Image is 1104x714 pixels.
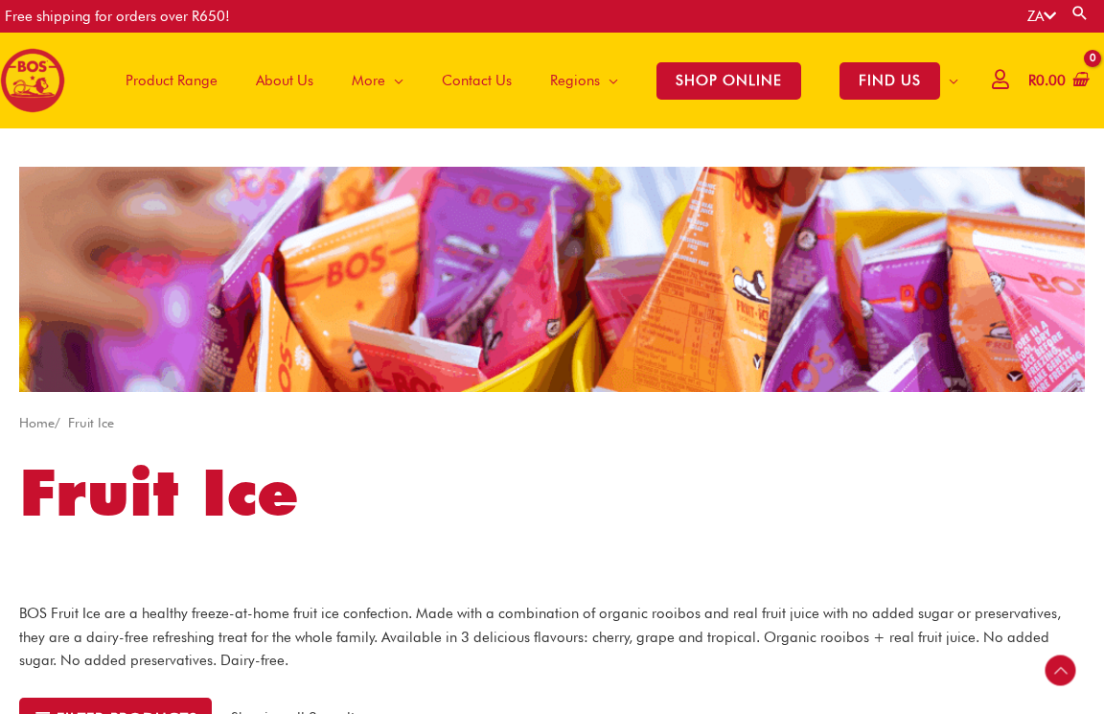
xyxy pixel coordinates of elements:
span: FIND US [839,62,940,100]
span: More [352,52,385,109]
a: More [333,33,423,128]
a: View Shopping Cart, empty [1024,59,1090,103]
a: ZA [1027,8,1056,25]
a: About Us [237,33,333,128]
span: Product Range [126,52,218,109]
nav: Breadcrumb [19,411,1085,435]
p: BOS Fruit Ice are a healthy freeze-at-home fruit ice confection. Made with a combination of organ... [19,602,1085,673]
a: SHOP ONLINE [637,33,820,128]
span: Regions [550,52,600,109]
a: Contact Us [423,33,531,128]
a: Home [19,415,55,430]
span: Contact Us [442,52,512,109]
span: About Us [256,52,313,109]
img: sa website cateogry banner icy [19,167,1085,392]
span: R [1028,72,1036,89]
bdi: 0.00 [1028,72,1066,89]
a: Regions [531,33,637,128]
h1: Fruit Ice [19,448,1085,538]
nav: Site Navigation [92,33,977,128]
span: SHOP ONLINE [656,62,801,100]
a: Product Range [106,33,237,128]
a: Search button [1070,4,1090,22]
